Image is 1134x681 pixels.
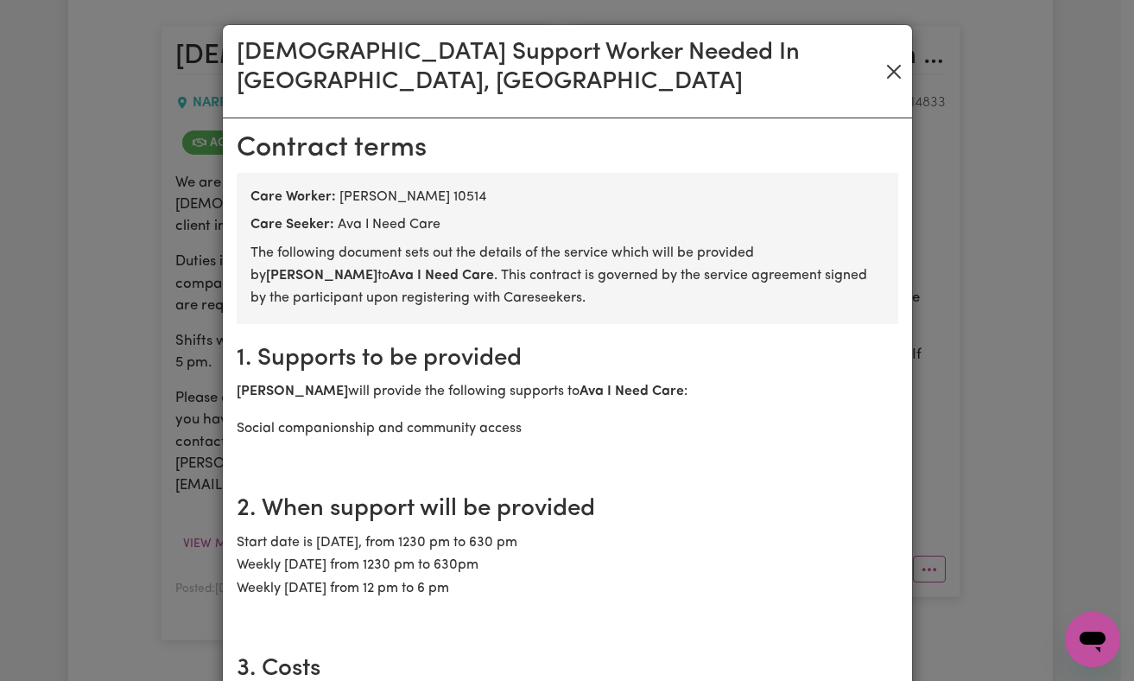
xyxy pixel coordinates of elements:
b: Care Worker: [250,190,336,204]
p: The following document sets out the details of the service which will be provided by to . This co... [250,242,884,310]
p: Start date is [DATE], from 1230 pm to 630 pm Weekly [DATE] from 1230 pm to 630pm Weekly [DATE] fr... [237,531,898,600]
iframe: Button to launch messaging window [1065,612,1120,667]
b: Ava I Need Care [390,269,494,283]
button: Close [883,58,905,86]
b: Care Seeker: [250,218,334,232]
b: [PERSON_NAME] [237,385,348,398]
h3: [DEMOGRAPHIC_DATA] Support Worker Needed In [GEOGRAPHIC_DATA], [GEOGRAPHIC_DATA] [237,39,883,97]
b: Ava I Need Care [580,385,684,398]
b: [PERSON_NAME] [266,269,377,283]
p: will provide the following supports to : [237,380,898,403]
div: [PERSON_NAME] 10514 [250,187,884,207]
h2: Contract terms [237,132,898,165]
p: Social companionship and community access [237,417,898,440]
div: Ava I Need Care [250,214,884,235]
h2: 1. Supports to be provided [237,345,898,374]
h2: 2. When support will be provided [237,495,898,525]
